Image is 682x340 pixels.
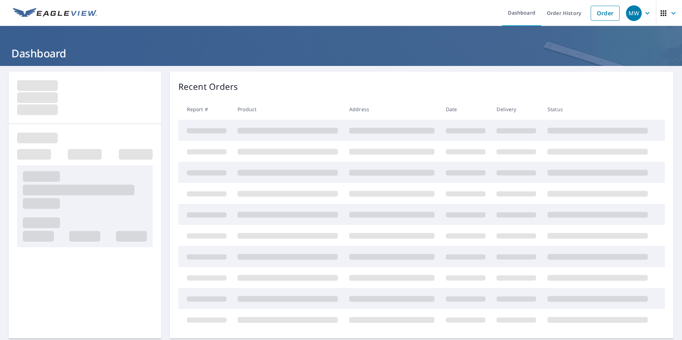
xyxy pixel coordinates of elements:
p: Recent Orders [178,80,238,93]
th: Product [232,99,343,120]
th: Status [542,99,653,120]
th: Address [343,99,440,120]
th: Delivery [491,99,542,120]
h1: Dashboard [9,46,673,61]
div: MW [626,5,642,21]
img: EV Logo [13,8,97,19]
a: Order [591,6,620,21]
th: Report # [178,99,232,120]
th: Date [440,99,491,120]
